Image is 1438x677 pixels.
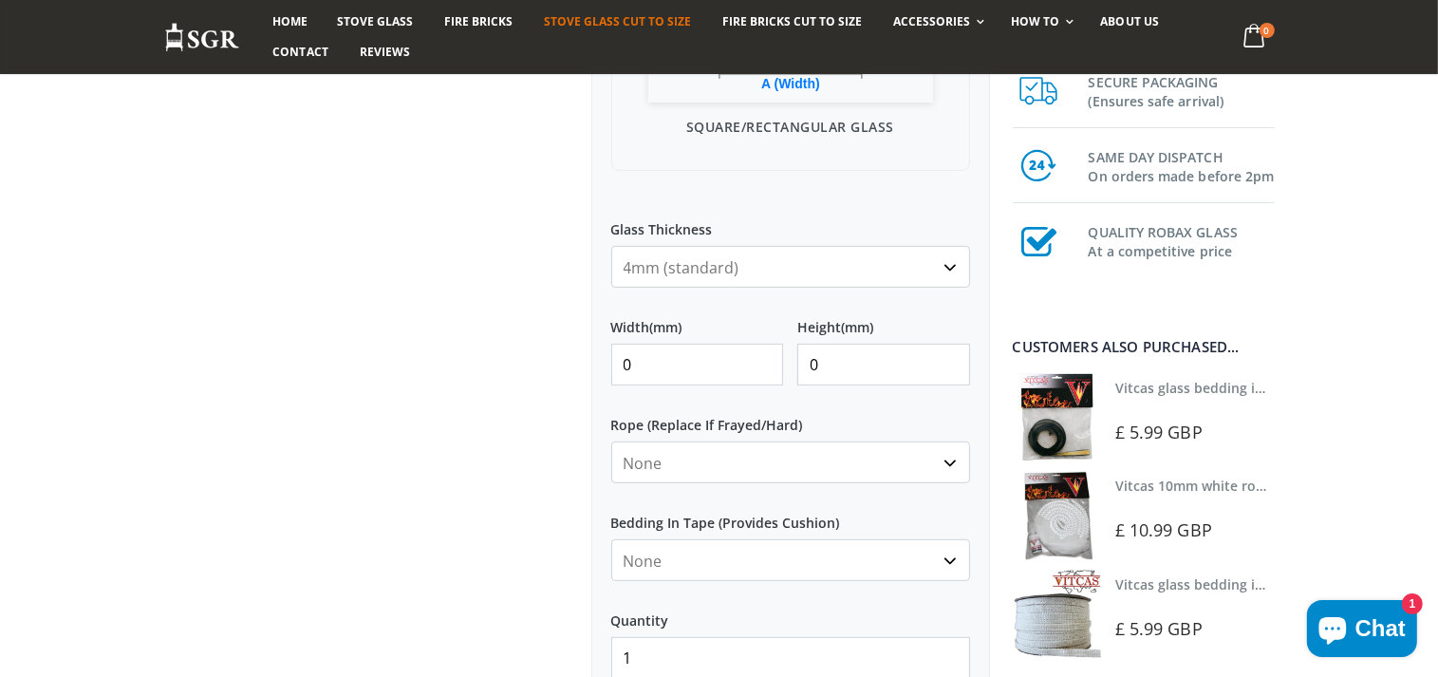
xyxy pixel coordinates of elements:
[259,7,323,37] a: Home
[273,44,328,60] span: Contact
[444,13,513,29] span: Fire Bricks
[164,22,240,53] img: Stove Glass Replacement
[337,13,413,29] span: Stove Glass
[611,595,970,630] label: Quantity
[1013,570,1101,658] img: Vitcas stove glass bedding in tape
[1235,19,1274,56] a: 0
[879,7,994,37] a: Accessories
[1101,13,1159,29] span: About us
[323,7,427,37] a: Stove Glass
[708,7,876,37] a: Fire Bricks Cut To Size
[611,204,970,238] label: Glass Thickness
[530,7,705,37] a: Stove Glass Cut To Size
[1089,144,1275,186] h3: SAME DAY DISPATCH On orders made before 2pm
[1089,69,1275,111] h3: SECURE PACKAGING (Ensures safe arrival)
[611,400,970,434] label: Rope (Replace If Frayed/Hard)
[797,302,970,336] label: Height
[1301,600,1423,662] inbox-online-store-chat: Shopify online store chat
[650,319,682,336] span: (mm)
[611,498,970,532] label: Bedding In Tape (Provides Cushion)
[1260,23,1275,38] span: 0
[998,7,1084,37] a: How To
[611,302,784,336] label: Width
[1013,373,1101,461] img: Vitcas stove glass bedding in tape
[722,13,862,29] span: Fire Bricks Cut To Size
[1089,219,1275,261] h3: QUALITY ROBAX GLASS At a competitive price
[1115,421,1203,443] span: £ 5.99 GBP
[1012,13,1060,29] span: How To
[360,44,410,60] span: Reviews
[544,13,691,29] span: Stove Glass Cut To Size
[1013,340,1275,354] div: Customers also purchased...
[1087,7,1173,37] a: About us
[1013,471,1101,559] img: Vitcas white rope, glue and gloves kit 10mm
[1115,617,1203,640] span: £ 5.99 GBP
[893,13,970,29] span: Accessories
[841,319,873,336] span: (mm)
[259,37,343,67] a: Contact
[631,117,950,137] p: Square/Rectangular Glass
[1115,518,1212,541] span: £ 10.99 GBP
[430,7,527,37] a: Fire Bricks
[273,13,308,29] span: Home
[345,37,424,67] a: Reviews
